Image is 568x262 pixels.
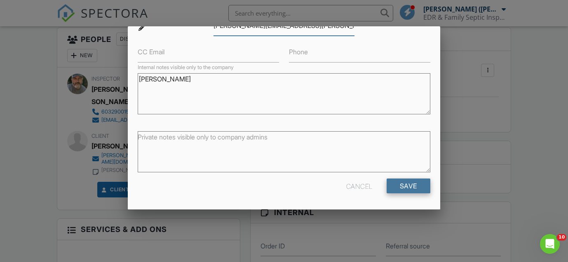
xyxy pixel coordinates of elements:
[289,47,308,56] label: Phone
[346,179,373,193] div: Cancel
[138,47,164,56] label: CC Email
[540,234,560,254] iframe: Intercom live chat
[138,132,268,141] label: Private notes visible only to company admins
[557,234,566,241] span: 10
[387,179,430,193] input: Save
[138,64,234,71] label: Internal notes visible only to the company
[138,73,430,114] textarea: [PERSON_NAME]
